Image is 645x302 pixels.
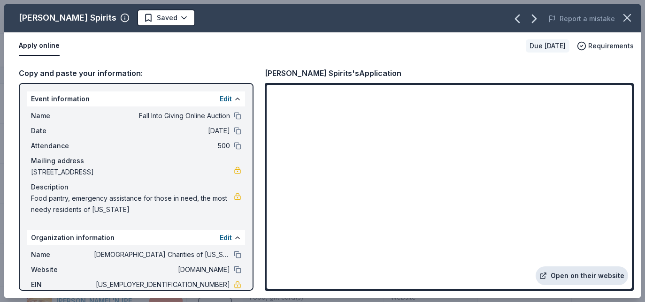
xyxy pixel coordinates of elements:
span: Website [31,264,94,275]
span: Attendance [31,140,94,151]
span: EIN [31,279,94,290]
button: Saved [137,9,195,26]
div: Copy and paste your information: [19,67,253,79]
span: [US_EMPLOYER_IDENTIFICATION_NUMBER] [94,279,230,290]
div: Mailing address [31,155,241,166]
button: Edit [220,93,232,105]
button: Report a mistake [548,13,615,24]
span: Name [31,110,94,121]
span: Name [31,249,94,260]
div: Organization information [27,230,245,245]
div: Due [DATE] [526,39,569,53]
div: Description [31,181,241,193]
span: Saved [157,12,177,23]
button: Apply online [19,36,60,56]
button: Edit [220,232,232,243]
span: [DEMOGRAPHIC_DATA] Charities of [US_STATE] [94,249,230,260]
span: [DATE] [94,125,230,136]
span: Requirements [588,40,634,52]
span: Fall Into Giving Online Auction [94,110,230,121]
button: Requirements [577,40,634,52]
div: [PERSON_NAME] Spirits's Application [265,67,401,79]
span: Date [31,125,94,136]
div: [PERSON_NAME] Spirits [19,10,116,25]
span: 500 [94,140,230,151]
div: Event information [27,91,245,106]
span: [DOMAIN_NAME] [94,264,230,275]
span: [STREET_ADDRESS] [31,166,234,178]
span: Food pantry, emergency assistance for those in need, the most needy residents of [US_STATE] [31,193,234,215]
a: Open on their website [536,266,628,285]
